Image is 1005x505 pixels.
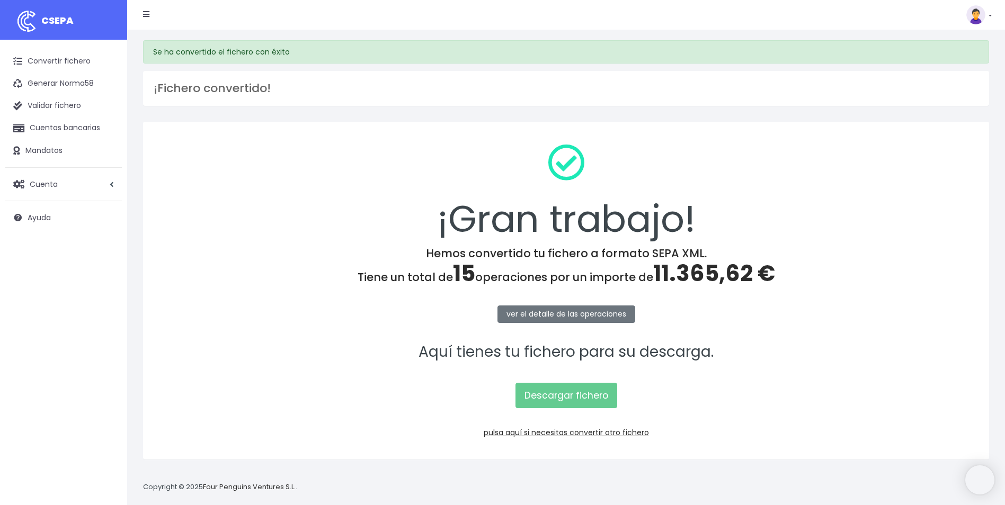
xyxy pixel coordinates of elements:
div: Se ha convertido el fichero con éxito [143,40,989,64]
span: Ayuda [28,212,51,223]
a: Validar fichero [5,95,122,117]
a: pulsa aquí si necesitas convertir otro fichero [484,427,649,438]
p: Aquí tienes tu fichero para su descarga. [157,340,975,364]
p: Copyright © 2025 . [143,482,297,493]
a: Cuentas bancarias [5,117,122,139]
a: Convertir fichero [5,50,122,73]
span: 15 [453,258,475,289]
a: Mandatos [5,140,122,162]
span: Cuenta [30,178,58,189]
span: 11.365,62 € [653,258,775,289]
span: CSEPA [41,14,74,27]
a: Cuenta [5,173,122,195]
img: profile [966,5,985,24]
h3: ¡Fichero convertido! [154,82,979,95]
a: Four Penguins Ventures S.L. [203,482,296,492]
a: Descargar fichero [515,383,617,408]
div: ¡Gran trabajo! [157,136,975,247]
h4: Hemos convertido tu fichero a formato SEPA XML. Tiene un total de operaciones por un importe de [157,247,975,287]
a: Ayuda [5,206,122,229]
img: logo [13,8,40,34]
a: ver el detalle de las operaciones [497,305,635,323]
a: Generar Norma58 [5,73,122,95]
